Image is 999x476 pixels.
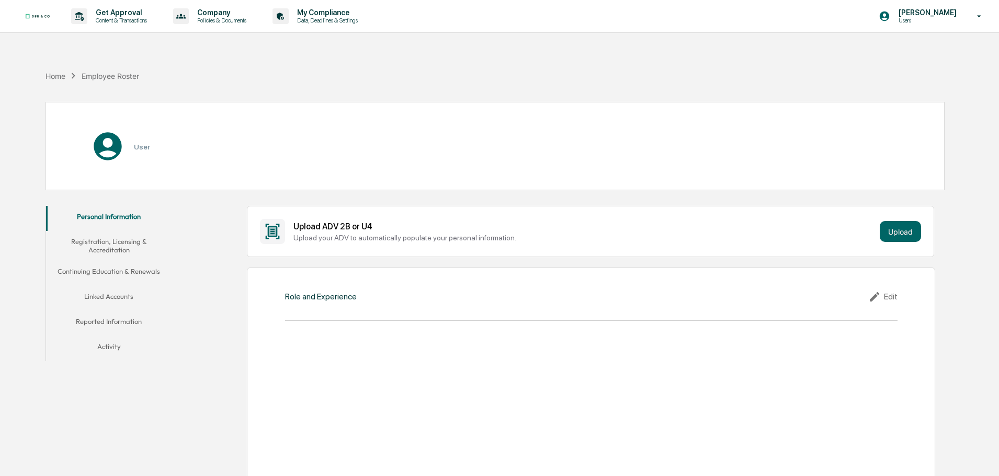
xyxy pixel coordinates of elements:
p: Policies & Documents [189,17,252,24]
p: Data, Deadlines & Settings [289,17,363,24]
button: Upload [880,221,921,242]
p: [PERSON_NAME] [890,8,962,17]
p: Company [189,8,252,17]
div: Upload ADV 2B or U4 [293,222,876,231]
button: Registration, Licensing & Accreditation [46,231,172,261]
p: Get Approval [87,8,152,17]
button: Linked Accounts [46,286,172,311]
p: Users [890,17,962,24]
p: Content & Transactions [87,17,152,24]
div: Upload your ADV to automatically populate your personal information. [293,234,876,242]
p: My Compliance [289,8,363,17]
button: Activity [46,336,172,361]
button: Personal Information [46,206,172,231]
h3: User [134,143,150,151]
img: logo [25,14,50,19]
button: Reported Information [46,311,172,336]
div: Role and Experience [285,292,357,301]
div: Edit [868,291,898,303]
div: Home [46,72,65,80]
div: secondary tabs example [46,206,172,361]
button: Continuing Education & Renewals [46,261,172,286]
div: Employee Roster [82,72,139,80]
